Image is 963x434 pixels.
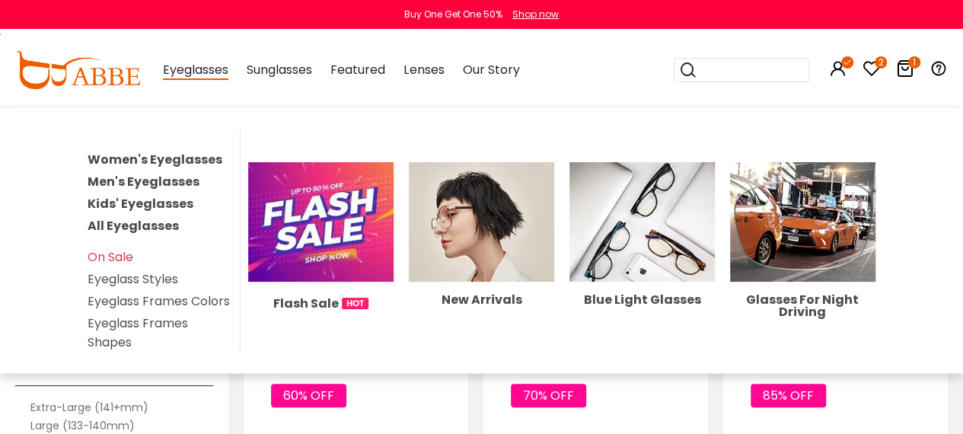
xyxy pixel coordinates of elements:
span: 85% OFF [751,384,826,407]
span: 70% OFF [511,384,586,407]
label: Extra-Large (141+mm) [30,398,148,416]
div: Shop now [512,8,559,21]
span: 60% OFF [271,384,346,407]
img: New Arrivals [409,162,554,282]
a: Men's Eyeglasses [88,173,199,190]
a: Kids' Eyeglasses [88,195,193,212]
a: Eyeglass Frames Shapes [88,314,188,351]
span: Sunglasses [247,61,312,78]
span: Flash Sale [273,294,339,313]
div: Blue Light Glasses [569,294,715,306]
a: 2 [863,62,881,80]
a: All Eyeglasses [88,217,179,235]
a: Eyeglass Styles [88,270,178,288]
span: Featured [330,61,385,78]
div: Glasses For Night Driving [730,294,875,318]
a: 1 [896,62,914,80]
img: Flash Sale [248,162,394,282]
a: Women's Eyeglasses [88,151,222,168]
span: Lenses [403,61,444,78]
div: New Arrivals [409,294,554,306]
a: Blue Light Glasses [569,212,715,306]
i: 1 [908,56,920,69]
a: Eyeglass Frames Colors [88,292,230,310]
img: abbeglasses.com [15,51,140,89]
a: Flash Sale [248,212,394,313]
a: Glasses For Night Driving [730,212,875,318]
i: 2 [875,56,887,69]
a: Shop now [505,8,559,21]
img: 1724998894317IetNH.gif [342,298,368,309]
span: Our Story [462,61,519,78]
img: Glasses For Night Driving [730,162,875,282]
a: New Arrivals [409,212,554,306]
span: Eyeglasses [163,61,228,80]
img: Blue Light Glasses [569,162,715,282]
a: On Sale [88,248,133,266]
div: Buy One Get One 50% [404,8,502,21]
